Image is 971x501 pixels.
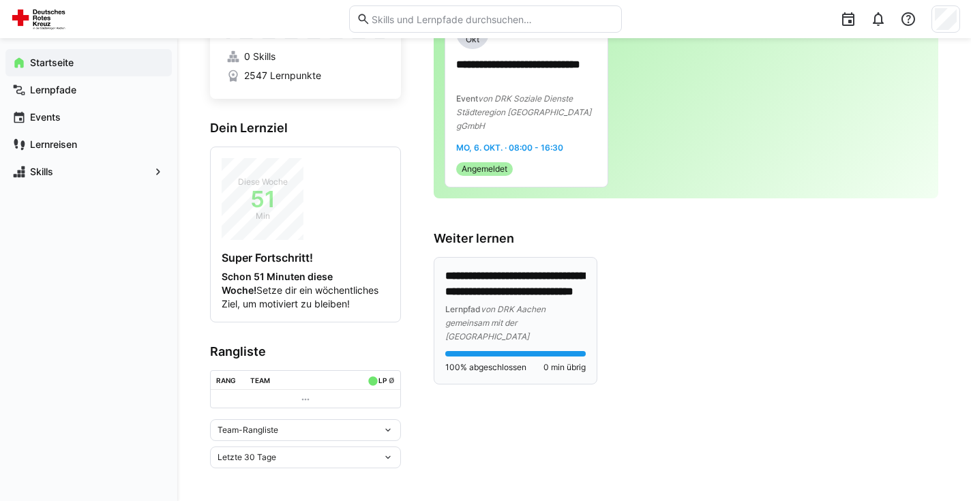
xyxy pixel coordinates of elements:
span: Lernpfad [445,304,481,314]
a: 0 Skills [226,50,385,63]
div: Rang [216,376,236,384]
a: ø [389,374,395,385]
span: 2547 Lernpunkte [244,69,321,82]
span: Angemeldet [462,164,507,174]
div: LP [378,376,387,384]
span: Letzte 30 Tage [218,452,276,463]
h3: Weiter lernen [434,231,938,246]
span: 100% abgeschlossen [445,362,526,373]
span: von DRK Soziale Dienste Städteregion [GEOGRAPHIC_DATA] gGmbH [456,93,591,131]
span: 0 min übrig [543,362,586,373]
h3: Dein Lernziel [210,121,401,136]
h3: Rangliste [210,344,401,359]
div: Team [250,376,270,384]
strong: Schon 51 Minuten diese Woche! [222,271,333,296]
span: Team-Rangliste [218,425,278,436]
p: Setze dir ein wöchentliches Ziel, um motiviert zu bleiben! [222,270,389,311]
span: Event [456,93,478,104]
input: Skills und Lernpfade durchsuchen… [370,13,614,25]
span: 0 Skills [244,50,275,63]
span: Okt [466,34,479,45]
span: von DRK Aachen gemeinsam mit der [GEOGRAPHIC_DATA] [445,304,546,341]
span: Mo, 6. Okt. · 08:00 - 16:30 [456,142,563,153]
h4: Super Fortschritt! [222,251,389,264]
